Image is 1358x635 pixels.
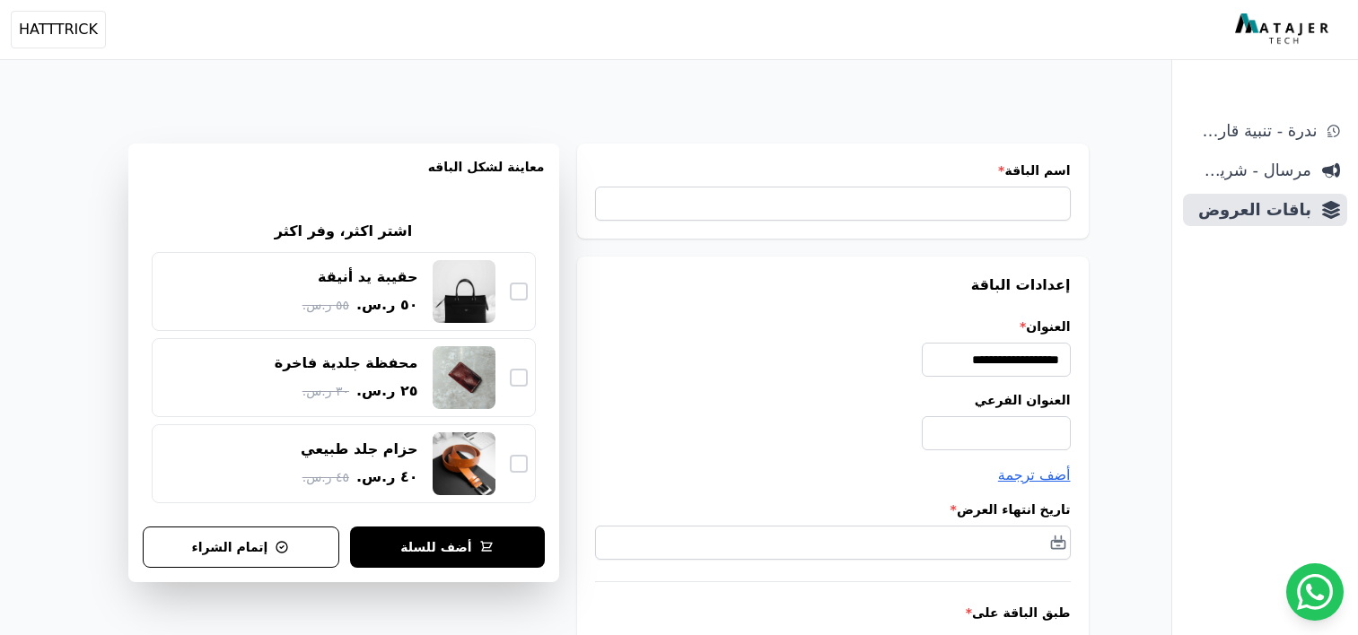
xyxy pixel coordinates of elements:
[318,267,417,287] div: حقيبة يد أنيقة
[595,317,1071,335] label: العنوان
[143,158,545,197] h3: معاينة لشكل الباقه
[595,274,1071,296] h3: إعدادات الباقة
[1190,118,1317,144] span: ندرة - تنبية قارب علي النفاذ
[302,296,349,315] span: ٥٥ ر.س.
[433,432,495,495] img: حزام جلد طبيعي
[275,221,412,242] h2: اشتر اكثر، وفر اكثر
[1235,13,1333,46] img: MatajerTech Logo
[1190,197,1311,222] span: باقات العروض
[275,353,418,373] div: محفظة جلدية فاخرة
[356,466,418,488] span: ٤٠ ر.س.
[301,439,418,459] div: حزام جلد طبيعي
[595,391,1071,409] label: العنوان الفرعي
[595,161,1071,179] label: اسم الباقة
[350,526,545,568] button: أضف للسلة
[11,11,106,48] button: HATTTRICK
[19,19,98,40] span: HATTTRICK
[356,294,418,316] span: ٥٠ ر.س.
[356,380,418,402] span: ٢٥ ر.س.
[302,468,349,487] span: ٤٥ ر.س.
[1190,158,1311,183] span: مرسال - شريط دعاية
[595,500,1071,518] label: تاريخ انتهاء العرض
[433,346,495,409] img: محفظة جلدية فاخرة
[433,260,495,323] img: حقيبة يد أنيقة
[998,465,1071,486] button: أضف ترجمة
[143,526,339,568] button: إتمام الشراء
[595,604,1071,622] label: طبق الباقة على
[998,466,1071,483] span: أضف ترجمة
[302,382,349,401] span: ٣٠ ر.س.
